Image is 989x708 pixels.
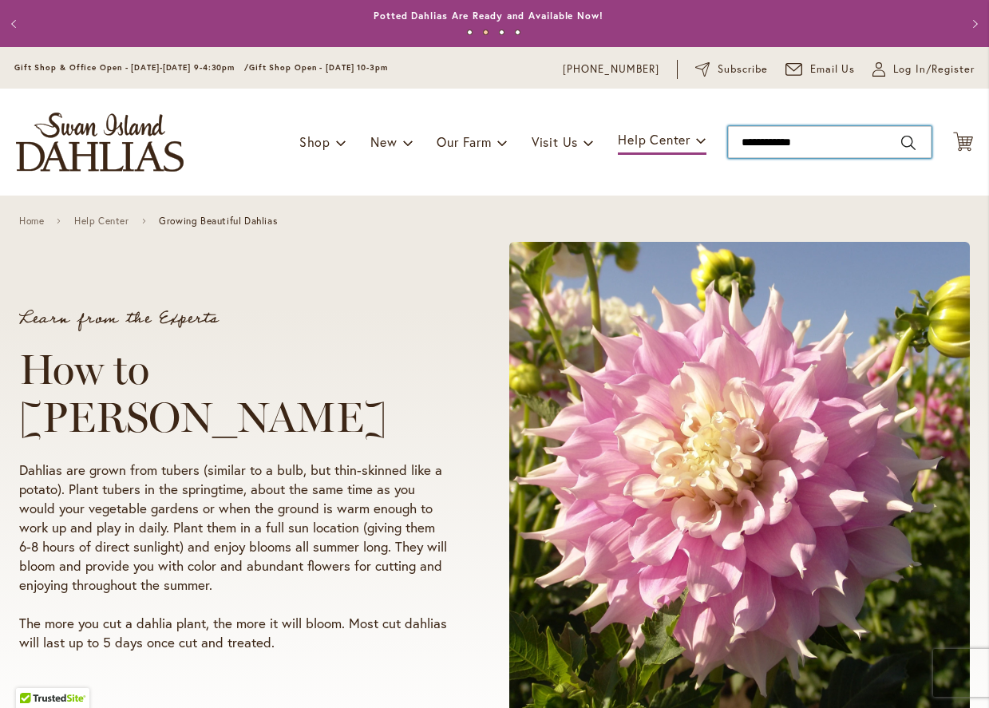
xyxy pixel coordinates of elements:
span: Gift Shop Open - [DATE] 10-3pm [249,62,388,73]
a: Help Center [74,216,129,227]
span: Our Farm [437,133,491,150]
a: Subscribe [695,61,768,77]
a: Email Us [785,61,856,77]
a: store logo [16,113,184,172]
a: Potted Dahlias Are Ready and Available Now! [374,10,603,22]
button: 4 of 4 [515,30,520,35]
p: Dahlias are grown from tubers (similar to a bulb, but thin-skinned like a potato). Plant tubers i... [19,461,449,595]
button: 3 of 4 [499,30,504,35]
a: Log In/Register [872,61,975,77]
span: Log In/Register [893,61,975,77]
span: New [370,133,397,150]
button: 2 of 4 [483,30,489,35]
span: Gift Shop & Office Open - [DATE]-[DATE] 9-4:30pm / [14,62,249,73]
h1: How to [PERSON_NAME] [19,346,449,441]
span: Email Us [810,61,856,77]
span: Growing Beautiful Dahlias [159,216,277,227]
span: Shop [299,133,330,150]
span: Visit Us [532,133,578,150]
button: Next [957,8,989,40]
span: Help Center [618,131,690,148]
a: Home [19,216,44,227]
span: Subscribe [718,61,768,77]
button: 1 of 4 [467,30,473,35]
p: Learn from the Experts [19,310,449,326]
p: The more you cut a dahlia plant, the more it will bloom. Most cut dahlias will last up to 5 days ... [19,614,449,652]
a: [PHONE_NUMBER] [563,61,659,77]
